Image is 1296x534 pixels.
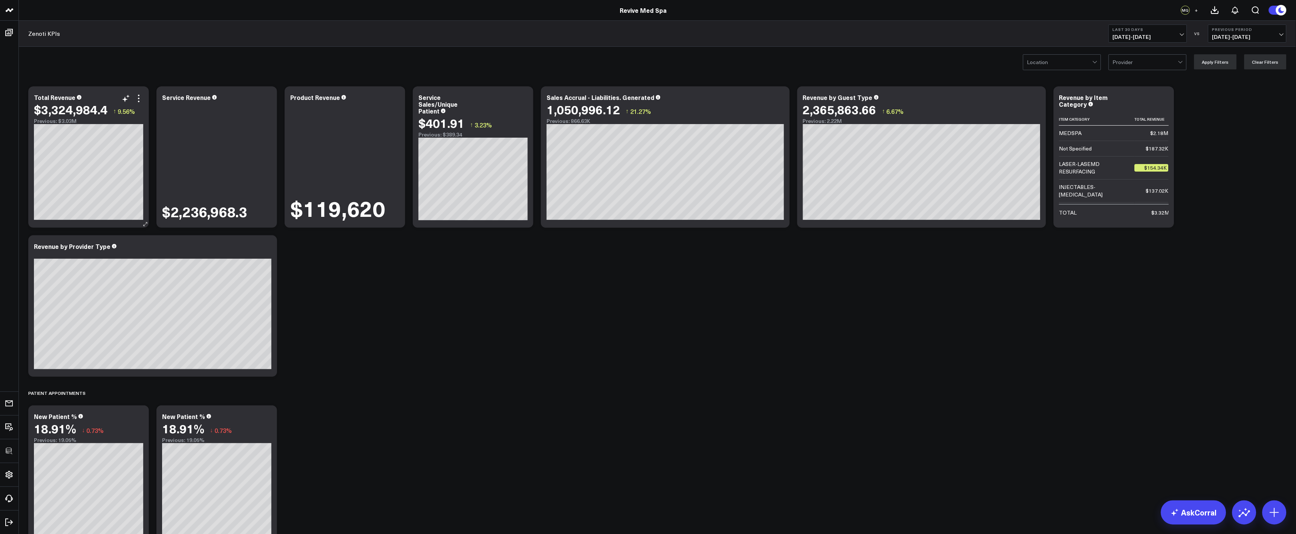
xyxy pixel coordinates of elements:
[1161,500,1226,525] a: AskCorral
[547,103,620,116] div: 1,050,996.12
[1059,209,1077,216] div: TOTAL
[113,106,116,116] span: ↑
[418,132,528,138] div: Previous: $389.34
[1113,27,1183,32] b: Last 30 Days
[1113,34,1183,40] span: [DATE] - [DATE]
[1059,183,1128,198] div: INJECTABLES-[MEDICAL_DATA]
[1059,129,1082,137] div: MEDSPA
[1150,129,1169,137] div: $2.18M
[882,106,885,116] span: ↑
[28,384,86,402] div: Patient Appointments
[887,107,904,115] span: 6.67%
[1208,25,1287,43] button: Previous Period[DATE]-[DATE]
[34,93,75,101] div: Total Revenue
[210,425,213,435] span: ↓
[28,29,60,38] a: Zenoti KPIs
[34,118,143,124] div: Previous: $3.03M
[34,242,110,250] div: Revenue by Provider Type
[475,121,492,129] span: 3.23%
[82,425,85,435] span: ↓
[630,107,651,115] span: 21.27%
[418,116,464,130] div: $401.91
[470,120,473,130] span: ↑
[803,103,876,116] div: 2,365,863.66
[1192,6,1201,15] button: +
[803,118,1040,124] div: Previous: 2.22M
[803,93,873,101] div: Revenue by Guest Type
[1146,145,1169,152] div: $187.32K
[620,6,667,14] a: Revive Med Spa
[162,422,204,435] div: 18.91%
[34,422,76,435] div: 18.91%
[1152,209,1170,216] div: $3.32M
[86,426,104,434] span: 0.73%
[290,197,385,218] div: $119,620
[290,93,340,101] div: Product Revenue
[1059,113,1135,126] th: Item Category
[1244,54,1287,69] button: Clear Filters
[1135,164,1169,172] div: $154.34K
[1212,27,1282,32] b: Previous Period
[1195,8,1198,13] span: +
[118,107,135,115] span: 9.56%
[34,412,77,420] div: New Patient %
[1059,145,1092,152] div: Not Specified
[418,93,458,115] div: Service Sales/Unique Patient
[214,426,232,434] span: 0.73%
[162,412,205,420] div: New Patient %
[162,204,247,218] div: $2,236,968.3
[1059,93,1108,108] div: Revenue by Item Category
[34,437,143,443] div: Previous: 19.05%
[1146,187,1169,195] div: $137.02K
[1181,6,1190,15] div: MQ
[547,93,654,101] div: Sales Accrual - Liabilities. Generated
[1212,34,1282,40] span: [DATE] - [DATE]
[1135,113,1175,126] th: Total Revenue
[1194,54,1237,69] button: Apply Filters
[547,118,784,124] div: Previous: 866.63K
[1059,160,1128,175] div: LASER-LASEMD RESURFACING
[162,93,211,101] div: Service Revenue
[1191,31,1204,36] div: VS
[1109,25,1187,43] button: Last 30 Days[DATE]-[DATE]
[34,103,107,116] div: $3,324,984.4
[626,106,629,116] span: ↑
[162,437,271,443] div: Previous: 19.05%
